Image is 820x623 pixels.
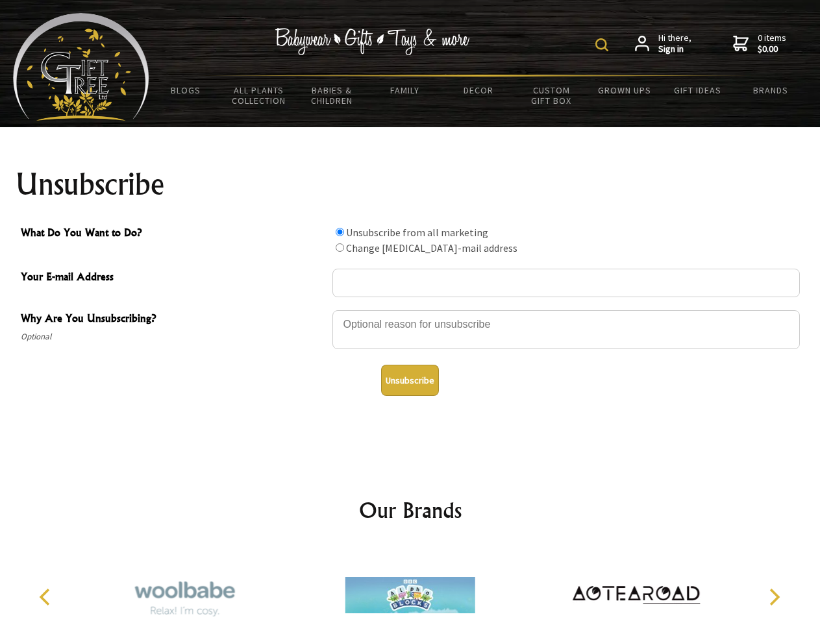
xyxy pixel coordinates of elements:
[26,495,795,526] h2: Our Brands
[658,43,691,55] strong: Sign in
[32,583,61,611] button: Previous
[346,226,488,239] label: Unsubscribe from all marketing
[733,32,786,55] a: 0 items$0.00
[658,32,691,55] span: Hi there,
[758,32,786,55] span: 0 items
[635,32,691,55] a: Hi there,Sign in
[223,77,296,114] a: All Plants Collection
[149,77,223,104] a: BLOGS
[16,169,805,200] h1: Unsubscribe
[760,583,788,611] button: Next
[275,28,470,55] img: Babywear - Gifts - Toys & more
[515,77,588,114] a: Custom Gift Box
[336,243,344,252] input: What Do You Want to Do?
[595,38,608,51] img: product search
[734,77,808,104] a: Brands
[381,365,439,396] button: Unsubscribe
[661,77,734,104] a: Gift Ideas
[21,329,326,345] span: Optional
[21,310,326,329] span: Why Are You Unsubscribing?
[13,13,149,121] img: Babyware - Gifts - Toys and more...
[332,310,800,349] textarea: Why Are You Unsubscribing?
[21,225,326,243] span: What Do You Want to Do?
[332,269,800,297] input: Your E-mail Address
[21,269,326,287] span: Your E-mail Address
[336,228,344,236] input: What Do You Want to Do?
[758,43,786,55] strong: $0.00
[441,77,515,104] a: Decor
[346,241,517,254] label: Change [MEDICAL_DATA]-mail address
[588,77,661,104] a: Grown Ups
[295,77,369,114] a: Babies & Children
[369,77,442,104] a: Family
